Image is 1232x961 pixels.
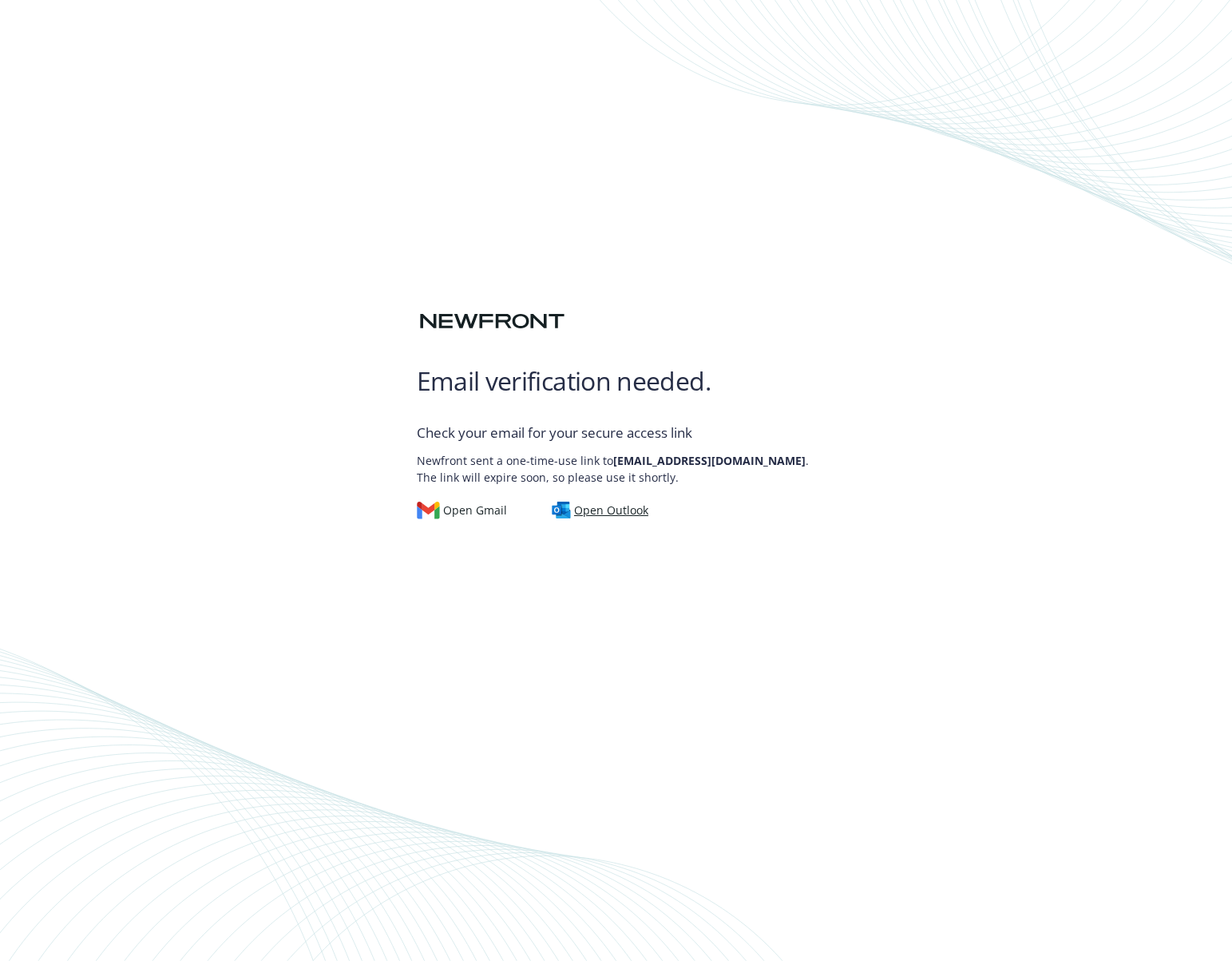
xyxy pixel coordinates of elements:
div: Open Outlook [552,502,648,519]
a: Open Outlook [552,502,661,519]
h1: Email verification needed. [417,365,816,397]
a: Open Gmail [417,502,521,519]
b: [EMAIL_ADDRESS][DOMAIN_NAME] [613,453,806,468]
p: Newfront sent a one-time-use link to . The link will expire soon, so please use it shortly. [417,444,816,486]
div: Check your email for your secure access link [417,423,816,443]
div: Open Gmail [417,502,508,519]
img: gmail-logo.svg [417,502,441,519]
img: Newfront logo [417,308,568,336]
img: outlook-logo.svg [552,502,571,519]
